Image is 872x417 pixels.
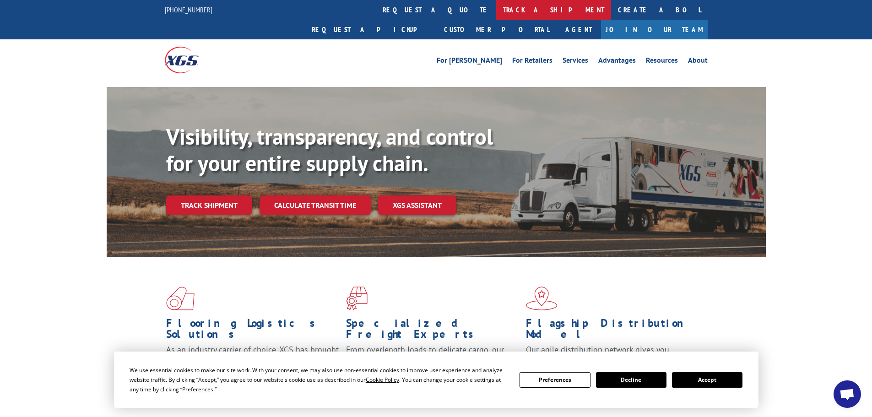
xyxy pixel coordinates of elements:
[165,5,212,14] a: [PHONE_NUMBER]
[378,195,456,215] a: XGS ASSISTANT
[346,287,368,310] img: xgs-icon-focused-on-flooring-red
[130,365,509,394] div: We use essential cookies to make our site work. With your consent, we may also use non-essential ...
[526,287,558,310] img: xgs-icon-flagship-distribution-model-red
[305,20,437,39] a: Request a pickup
[672,372,742,388] button: Accept
[598,57,636,67] a: Advantages
[182,385,213,393] span: Preferences
[834,380,861,408] div: Open chat
[260,195,371,215] a: Calculate transit time
[563,57,588,67] a: Services
[688,57,708,67] a: About
[556,20,601,39] a: Agent
[346,318,519,344] h1: Specialized Freight Experts
[166,195,252,215] a: Track shipment
[166,344,339,377] span: As an industry carrier of choice, XGS has brought innovation and dedication to flooring logistics...
[526,344,694,366] span: Our agile distribution network gives you nationwide inventory management on demand.
[512,57,552,67] a: For Retailers
[437,20,556,39] a: Customer Portal
[114,352,758,408] div: Cookie Consent Prompt
[596,372,666,388] button: Decline
[166,318,339,344] h1: Flooring Logistics Solutions
[346,344,519,385] p: From overlength loads to delicate cargo, our experienced staff knows the best way to move your fr...
[166,122,493,177] b: Visibility, transparency, and control for your entire supply chain.
[526,318,699,344] h1: Flagship Distribution Model
[166,287,195,310] img: xgs-icon-total-supply-chain-intelligence-red
[646,57,678,67] a: Resources
[366,376,399,384] span: Cookie Policy
[601,20,708,39] a: Join Our Team
[437,57,502,67] a: For [PERSON_NAME]
[520,372,590,388] button: Preferences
